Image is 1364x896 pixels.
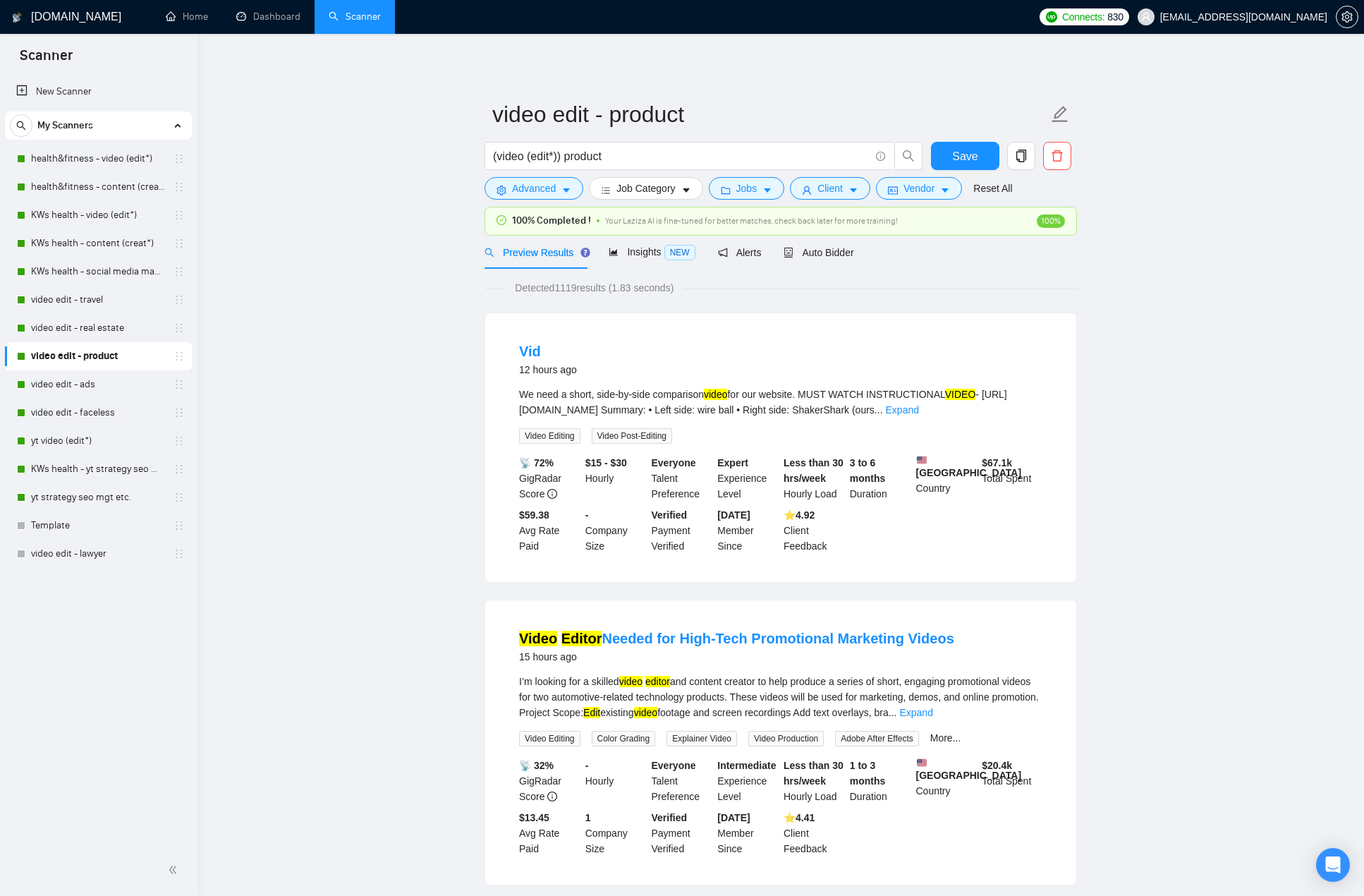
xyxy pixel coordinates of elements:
span: holder [173,181,185,193]
button: Save [931,142,999,170]
span: Vendor [903,181,934,196]
span: Color Grading [592,731,656,746]
b: [GEOGRAPHIC_DATA] [916,758,1022,781]
a: homeHome [166,11,208,23]
span: notification [718,248,728,258]
b: Less than 30 hrs/week [784,457,844,484]
div: Total Spent [979,455,1045,502]
span: Explainer Video [666,731,737,746]
b: ⭐️ 4.92 [784,509,815,521]
a: searchScanner [329,11,381,23]
img: upwork-logo.png [1046,11,1057,23]
b: ⭐️ 4.41 [784,812,815,823]
a: video edit - lawyer [31,540,165,568]
mark: Editor [561,631,602,646]
b: Expert [717,457,748,468]
a: New Scanner [16,78,181,106]
div: Member Since [714,810,781,856]
span: Alerts [718,247,762,258]
mark: VIDEO [945,389,976,400]
span: caret-down [681,185,691,195]
div: Hourly [583,758,649,804]
b: $15 - $30 [585,457,627,468]
b: - [585,760,589,771]
span: caret-down [762,185,772,195]
span: holder [173,294,185,305]
div: 15 hours ago [519,648,954,665]
span: NEW [664,245,695,260]
div: Experience Level [714,455,781,502]
span: search [485,248,494,258]
a: More... [930,732,961,744]
b: 📡 32% [519,760,554,771]
div: Member Since [714,507,781,554]
b: - [585,509,589,521]
a: KWs health - yt strategy seo mgt etc. [31,455,165,483]
div: Client Feedback [781,810,847,856]
mark: Video [519,631,557,646]
button: copy [1007,142,1035,170]
a: Expand [899,707,932,718]
span: Scanner [8,45,84,75]
a: Reset All [973,181,1012,196]
div: Payment Verified [649,810,715,856]
mark: video [634,707,657,718]
span: caret-down [848,185,858,195]
a: video edit - faceless [31,399,165,427]
div: Duration [847,758,913,804]
b: Verified [652,509,688,521]
li: New Scanner [5,78,192,106]
div: Duration [847,455,913,502]
div: 12 hours ago [519,361,577,378]
div: Talent Preference [649,455,715,502]
b: 📡 72% [519,457,554,468]
mark: editor [645,676,670,687]
a: Template [31,511,165,540]
input: Scanner name... [492,97,1048,132]
b: Less than 30 hrs/week [784,760,844,787]
b: Verified [652,812,688,823]
img: 🇺🇸 [917,758,927,768]
span: Connects: [1062,9,1104,25]
span: holder [173,492,185,503]
div: Company Size [583,810,649,856]
a: Video EditorNeeded for High-Tech Promotional Marketing Videos [519,631,954,646]
span: double-left [168,863,182,877]
span: idcard [888,185,898,195]
span: Adobe After Effects [835,731,919,746]
div: Talent Preference [649,758,715,804]
b: Everyone [652,457,696,468]
span: edit [1051,105,1069,123]
span: Insights [609,246,695,258]
span: holder [173,464,185,475]
a: Expand [886,404,919,416]
span: caret-down [561,185,571,195]
div: Company Size [583,507,649,554]
mark: video [619,676,643,687]
a: video edit - travel [31,286,165,314]
button: idcardVendorcaret-down [876,177,962,200]
span: holder [173,266,185,277]
span: Video Production [748,731,824,746]
span: holder [173,153,185,164]
b: [DATE] [717,509,750,521]
b: 3 to 6 months [850,457,886,484]
mark: video [704,389,727,400]
span: ... [889,707,897,718]
div: Payment Verified [649,507,715,554]
span: ... [875,404,883,416]
div: Hourly [583,455,649,502]
span: search [895,150,922,162]
span: holder [173,407,185,418]
b: 1 [585,812,591,823]
span: info-circle [547,792,557,801]
span: setting [497,185,506,195]
div: Total Spent [979,758,1045,804]
div: Hourly Load [781,455,847,502]
span: holder [173,379,185,390]
a: KWs health - video (edit*) [31,201,165,229]
span: holder [173,322,185,334]
div: Client Feedback [781,507,847,554]
a: video edit - product [31,342,165,370]
b: [GEOGRAPHIC_DATA] [916,455,1022,478]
